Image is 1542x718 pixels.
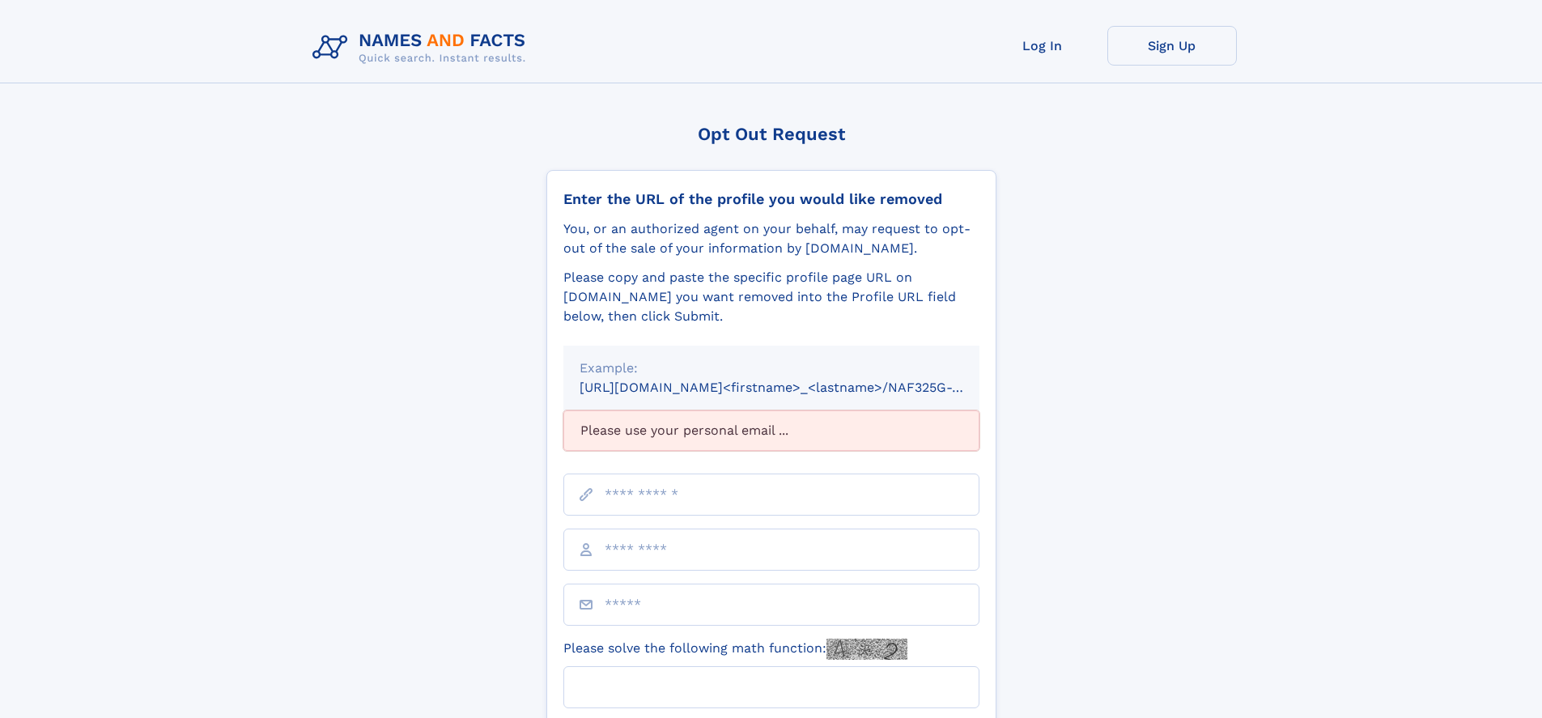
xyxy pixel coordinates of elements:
a: Sign Up [1107,26,1237,66]
div: Please copy and paste the specific profile page URL on [DOMAIN_NAME] you want removed into the Pr... [563,268,979,326]
small: [URL][DOMAIN_NAME]<firstname>_<lastname>/NAF325G-xxxxxxxx [580,380,1010,395]
div: Example: [580,359,963,378]
div: Enter the URL of the profile you would like removed [563,190,979,208]
label: Please solve the following math function: [563,639,907,660]
div: Opt Out Request [546,124,996,144]
div: You, or an authorized agent on your behalf, may request to opt-out of the sale of your informatio... [563,219,979,258]
div: Please use your personal email ... [563,410,979,451]
img: Logo Names and Facts [306,26,539,70]
a: Log In [978,26,1107,66]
